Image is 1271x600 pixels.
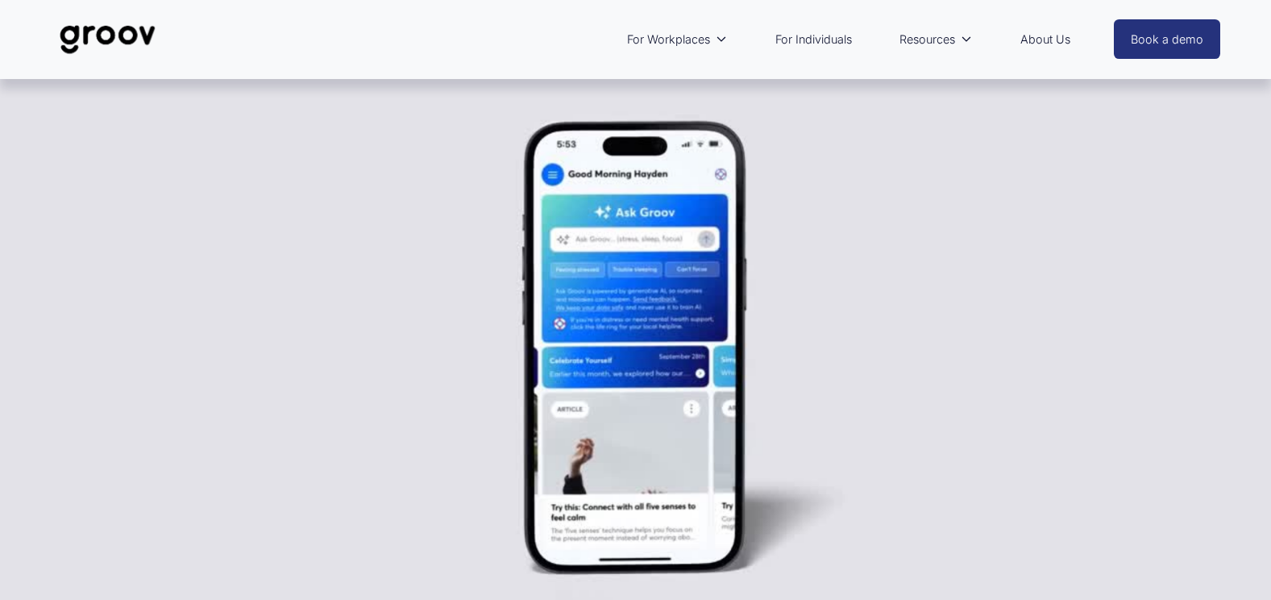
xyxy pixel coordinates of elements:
[1012,21,1078,58] a: About Us
[627,29,710,50] span: For Workplaces
[899,29,955,50] span: Resources
[619,21,736,58] a: folder dropdown
[1114,19,1220,59] a: Book a demo
[51,13,164,66] img: Groov | Unlock Human Potential at Work and in Life
[767,21,860,58] a: For Individuals
[891,21,981,58] a: folder dropdown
